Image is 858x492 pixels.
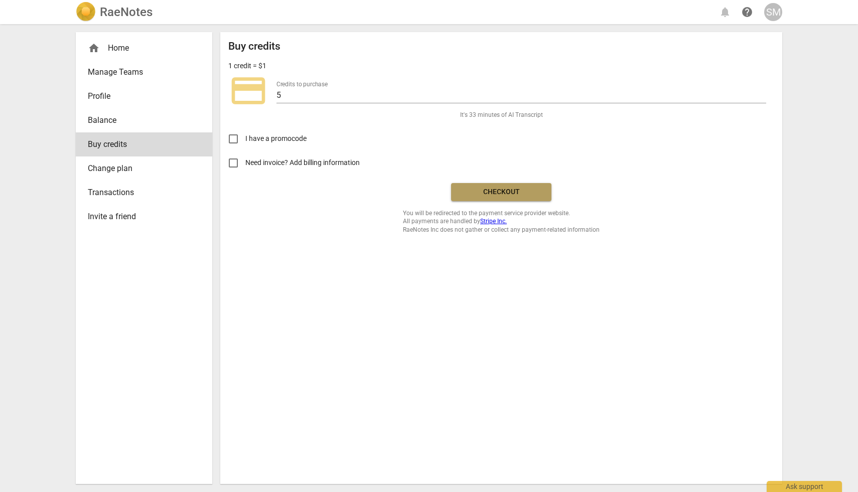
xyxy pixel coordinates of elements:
[228,71,268,111] span: credit_card
[459,187,543,197] span: Checkout
[403,209,600,234] span: You will be redirected to the payment service provider website. All payments are handled by RaeNo...
[276,81,328,87] label: Credits to purchase
[738,3,756,21] a: Help
[245,133,307,144] span: I have a promocode
[76,132,212,156] a: Buy credits
[88,211,192,223] span: Invite a friend
[764,3,782,21] button: SM
[76,84,212,108] a: Profile
[100,5,153,19] h2: RaeNotes
[88,114,192,126] span: Balance
[88,90,192,102] span: Profile
[88,42,192,54] div: Home
[741,6,753,18] span: help
[228,40,280,53] h2: Buy credits
[88,187,192,199] span: Transactions
[480,218,507,225] a: Stripe Inc.
[76,2,96,22] img: Logo
[228,61,266,71] p: 1 credit = $1
[76,60,212,84] a: Manage Teams
[88,138,192,150] span: Buy credits
[88,162,192,175] span: Change plan
[451,183,551,201] button: Checkout
[88,66,192,78] span: Manage Teams
[76,205,212,229] a: Invite a friend
[76,36,212,60] div: Home
[88,42,100,54] span: home
[76,181,212,205] a: Transactions
[76,108,212,132] a: Balance
[245,157,361,168] span: Need invoice? Add billing information
[767,481,842,492] div: Ask support
[76,156,212,181] a: Change plan
[76,2,153,22] a: LogoRaeNotes
[460,111,543,119] span: It's 33 minutes of AI Transcript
